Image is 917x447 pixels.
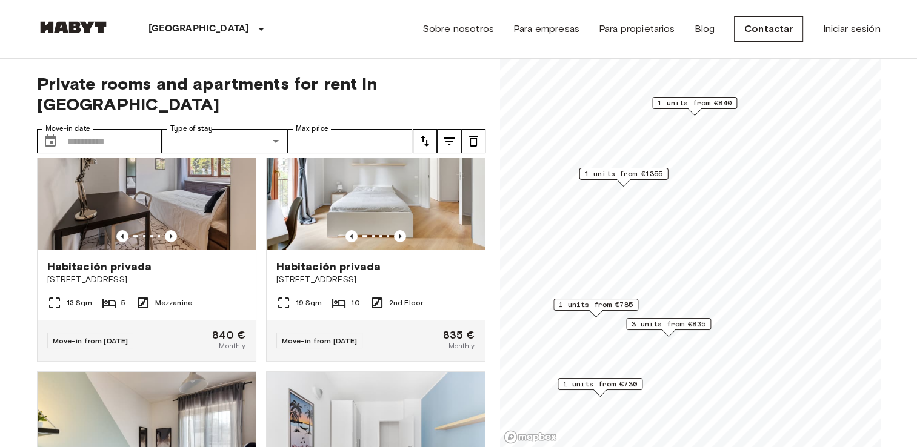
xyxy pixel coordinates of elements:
button: Previous image [116,230,128,242]
span: 13 Sqm [67,297,93,308]
span: Move-in from [DATE] [282,336,358,345]
label: Type of stay [170,124,213,134]
a: Sobre nosotros [422,22,494,36]
div: Map marker [553,299,638,317]
p: [GEOGRAPHIC_DATA] [148,22,250,36]
img: Habyt [37,21,110,33]
button: tune [437,129,461,153]
a: Marketing picture of unit IT-14-035-003-02HPrevious imagePrevious imageHabitación privada[STREET_... [266,104,485,362]
a: Contactar [734,16,803,42]
span: 3 units from €835 [632,319,705,329]
div: Map marker [652,97,737,116]
span: [STREET_ADDRESS] [276,274,475,286]
span: 10 [351,297,359,308]
label: Move-in date [45,124,90,134]
button: tune [413,129,437,153]
button: Choose date [38,129,62,153]
span: [STREET_ADDRESS] [47,274,246,286]
span: Private rooms and apartments for rent in [GEOGRAPHIC_DATA] [37,73,485,114]
button: Previous image [345,230,358,242]
span: 1 units from €840 [658,98,732,108]
button: Previous image [165,230,177,242]
button: tune [461,129,485,153]
img: Marketing picture of unit IT-14-075-001-01H [38,104,256,250]
a: Para empresas [513,22,579,36]
span: 2nd Floor [389,297,423,308]
div: Map marker [579,168,668,187]
span: 840 € [212,329,246,340]
label: Max price [296,124,328,134]
a: Blog [694,22,715,36]
span: 1 units from €785 [559,299,633,310]
div: Map marker [558,378,642,397]
a: Mapbox logo [504,430,557,444]
span: 5 [121,297,125,308]
span: Move-in from [DATE] [53,336,128,345]
span: Monthly [448,340,475,351]
div: Map marker [626,318,711,337]
span: Habitación privada [276,259,381,274]
span: 835 € [443,329,475,340]
span: 19 Sqm [296,297,322,308]
button: Previous image [394,230,406,242]
span: 1 units from €730 [563,379,637,389]
img: Marketing picture of unit IT-14-035-003-02H [267,104,485,250]
span: Mezzanine [155,297,192,308]
a: Iniciar sesión [822,22,880,36]
span: 1 units from €1355 [584,168,662,179]
span: Monthly [219,340,245,351]
span: Habitación privada [47,259,152,274]
a: Marketing picture of unit IT-14-075-001-01HPrevious imagePrevious imageHabitación privada[STREET_... [37,104,256,362]
a: Para propietarios [599,22,675,36]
